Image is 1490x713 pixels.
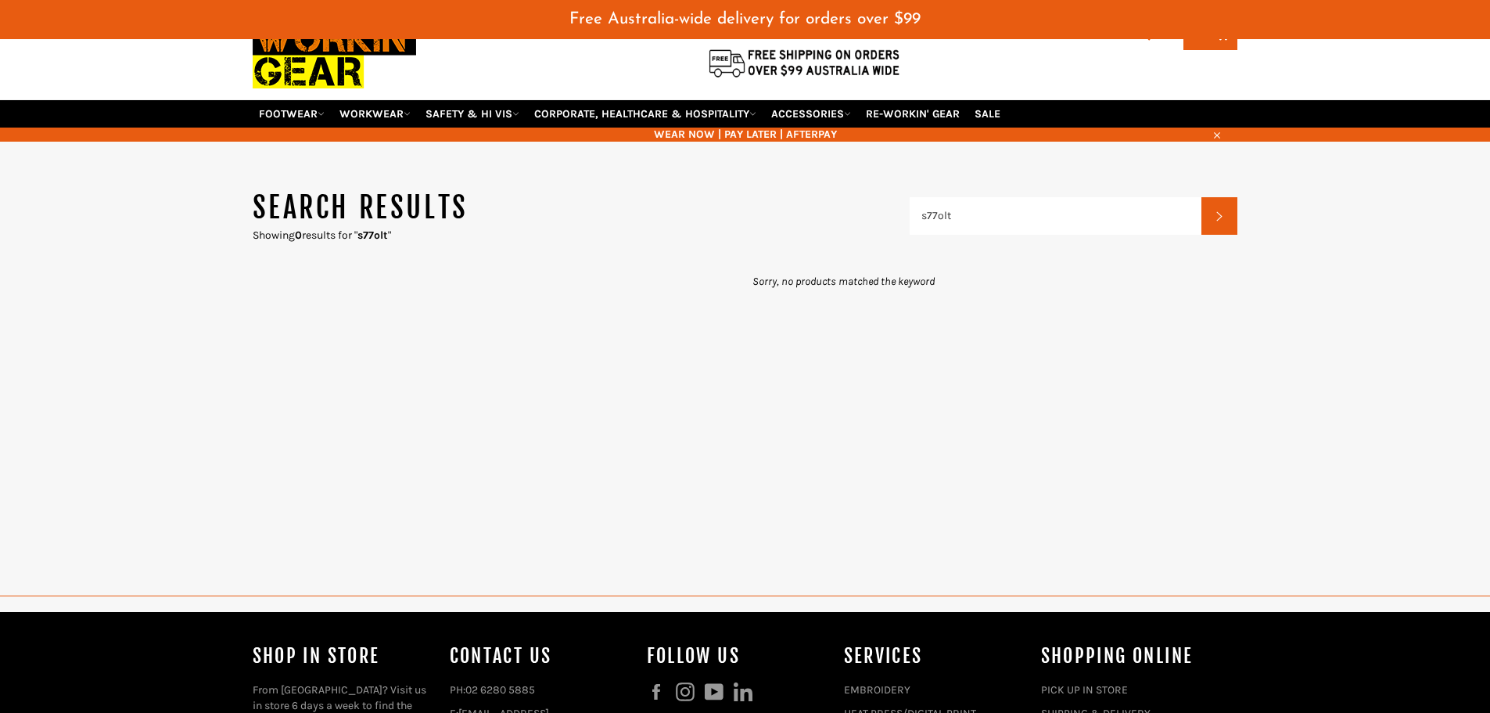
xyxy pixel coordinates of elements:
[910,197,1202,235] input: Search
[1041,643,1223,669] h4: SHOPPING ONLINE
[465,683,535,697] a: 02 6280 5885
[1041,683,1128,697] a: PICK UP IN STORE
[844,683,910,697] a: EMBROIDERY
[450,682,631,697] p: PH:
[647,643,828,669] h4: Follow us
[450,643,631,669] h4: Contact Us
[860,100,966,128] a: RE-WORKIN' GEAR
[253,100,331,128] a: FOOTWEAR
[752,275,935,288] em: Sorry, no products matched the keyword
[968,100,1007,128] a: SALE
[253,228,910,243] p: Showing results for " "
[528,100,763,128] a: CORPORATE, HEALTHCARE & HOSPITALITY
[569,11,921,27] span: Free Australia-wide delivery for orders over $99
[706,46,902,79] img: Flat $9.95 shipping Australia wide
[333,100,417,128] a: WORKWEAR
[844,643,1025,669] h4: services
[765,100,857,128] a: ACCESSORIES
[253,11,416,99] img: Workin Gear leaders in Workwear, Safety Boots, PPE, Uniforms. Australia's No.1 in Workwear
[253,127,1238,142] span: WEAR NOW | PAY LATER | AFTERPAY
[295,229,302,242] strong: 0
[253,189,910,228] h1: Search results
[419,100,526,128] a: SAFETY & HI VIS
[253,643,434,669] h4: Shop In Store
[357,229,388,242] strong: s77olt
